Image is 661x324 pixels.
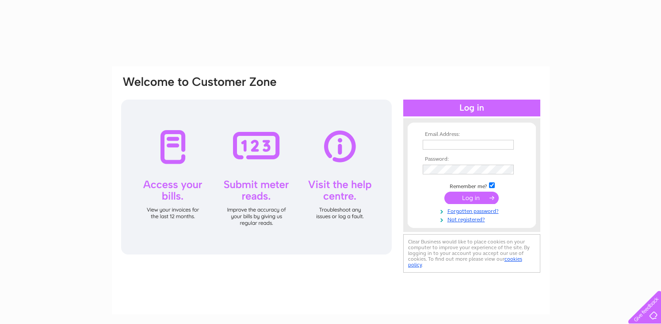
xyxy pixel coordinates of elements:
a: cookies policy [408,256,522,268]
th: Email Address: [420,131,523,138]
input: Submit [444,192,499,204]
th: Password: [420,156,523,162]
a: Not registered? [423,215,523,223]
div: Clear Business would like to place cookies on your computer to improve your experience of the sit... [403,234,540,273]
a: Forgotten password? [423,206,523,215]
td: Remember me? [420,181,523,190]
